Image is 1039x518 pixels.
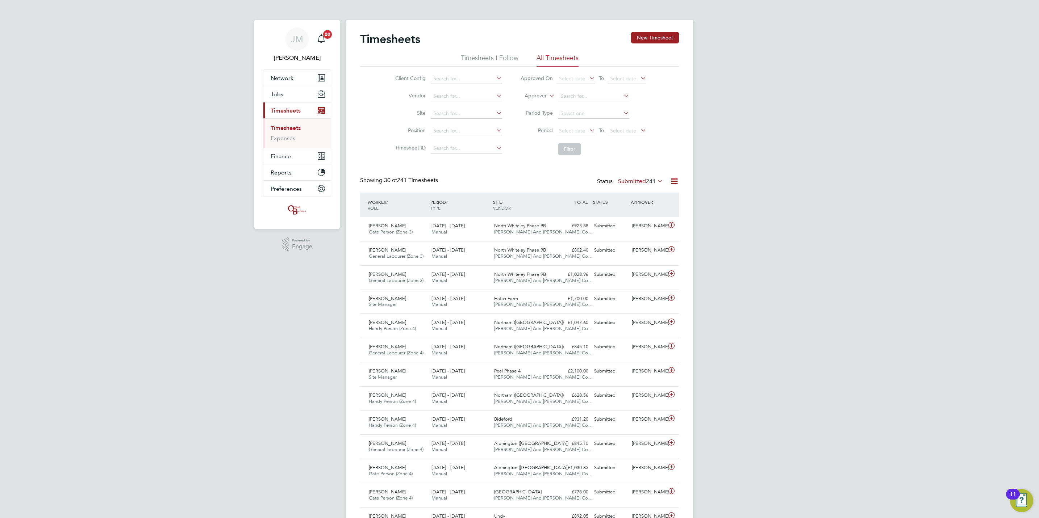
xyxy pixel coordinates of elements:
[291,34,303,44] span: JM
[263,118,331,148] div: Timesheets
[386,199,388,205] span: /
[597,73,606,83] span: To
[431,489,465,495] span: [DATE] - [DATE]
[618,178,663,185] label: Submitted
[263,70,331,86] button: Network
[431,416,465,422] span: [DATE] - [DATE]
[287,204,308,216] img: oneillandbrennan-logo-retina.png
[271,91,283,98] span: Jobs
[591,220,629,232] div: Submitted
[629,244,667,256] div: [PERSON_NAME]
[369,277,423,283] span: General Labourer (Zone 3)
[631,32,679,43] button: New Timesheet
[431,277,447,283] span: Manual
[558,143,581,155] button: Filter
[369,489,406,495] span: [PERSON_NAME]
[591,269,629,281] div: Submitted
[369,344,406,350] span: [PERSON_NAME]
[494,416,512,422] span: Bideford
[494,464,568,471] span: Alphington ([GEOGRAPHIC_DATA])
[494,301,593,307] span: [PERSON_NAME] And [PERSON_NAME] Co…
[554,220,591,232] div: £923.88
[431,109,502,119] input: Search for...
[430,205,441,211] span: TYPE
[494,223,546,229] span: North Whiteley Phase 9B
[494,344,564,350] span: Northam ([GEOGRAPHIC_DATA])
[431,392,465,398] span: [DATE] - [DATE]
[558,91,629,101] input: Search for...
[629,195,667,209] div: APPROVER
[263,148,331,164] button: Finance
[494,277,593,283] span: [PERSON_NAME] And [PERSON_NAME] Co…
[591,438,629,450] div: Submitted
[591,244,629,256] div: Submitted
[431,229,447,235] span: Manual
[369,471,413,477] span: Gate Person (Zone 4)
[263,204,331,216] a: Go to home page
[591,462,629,474] div: Submitted
[629,269,667,281] div: [PERSON_NAME]
[431,143,502,153] input: Search for...
[554,293,591,305] div: £1,700.00
[369,301,397,307] span: Site Manager
[591,413,629,425] div: Submitted
[393,127,426,134] label: Position
[461,54,518,67] li: Timesheets I Follow
[520,110,553,116] label: Period Type
[271,75,293,81] span: Network
[431,368,465,374] span: [DATE] - [DATE]
[369,374,397,380] span: Site Manager
[554,317,591,329] div: £1,047.60
[393,144,426,151] label: Timesheet ID
[369,295,406,302] span: [PERSON_NAME]
[494,253,593,259] span: [PERSON_NAME] And [PERSON_NAME] Co…
[360,177,439,184] div: Showing
[393,75,426,81] label: Client Config
[263,86,331,102] button: Jobs
[282,237,313,251] a: Powered byEngage
[494,440,568,446] span: Alphington ([GEOGRAPHIC_DATA])
[554,389,591,401] div: £628.56
[537,54,579,67] li: All Timesheets
[591,293,629,305] div: Submitted
[431,374,447,380] span: Manual
[554,244,591,256] div: £802.40
[384,177,397,184] span: 30 of
[1010,494,1016,504] div: 11
[431,325,447,332] span: Manual
[591,341,629,353] div: Submitted
[271,107,301,114] span: Timesheets
[494,319,564,325] span: Northam ([GEOGRAPHIC_DATA])
[629,486,667,498] div: [PERSON_NAME]
[263,181,331,197] button: Preferences
[629,462,667,474] div: [PERSON_NAME]
[431,495,447,501] span: Manual
[431,271,465,277] span: [DATE] - [DATE]
[431,223,465,229] span: [DATE] - [DATE]
[591,389,629,401] div: Submitted
[431,247,465,253] span: [DATE] - [DATE]
[271,185,302,192] span: Preferences
[369,495,413,501] span: Gate Person (Zone 4)
[431,350,447,356] span: Manual
[369,271,406,277] span: [PERSON_NAME]
[629,317,667,329] div: [PERSON_NAME]
[271,153,291,160] span: Finance
[431,440,465,446] span: [DATE] - [DATE]
[494,489,542,495] span: [GEOGRAPHIC_DATA]
[494,398,593,404] span: [PERSON_NAME] And [PERSON_NAME] Co…
[431,295,465,302] span: [DATE] - [DATE]
[263,102,331,118] button: Timesheets
[384,177,438,184] span: 241 Timesheets
[393,110,426,116] label: Site
[431,422,447,428] span: Manual
[366,195,429,214] div: WORKER
[431,301,447,307] span: Manual
[369,368,406,374] span: [PERSON_NAME]
[629,341,667,353] div: [PERSON_NAME]
[493,205,511,211] span: VENDOR
[369,416,406,422] span: [PERSON_NAME]
[494,374,593,380] span: [PERSON_NAME] And [PERSON_NAME] Co…
[646,178,656,185] span: 241
[520,75,553,81] label: Approved On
